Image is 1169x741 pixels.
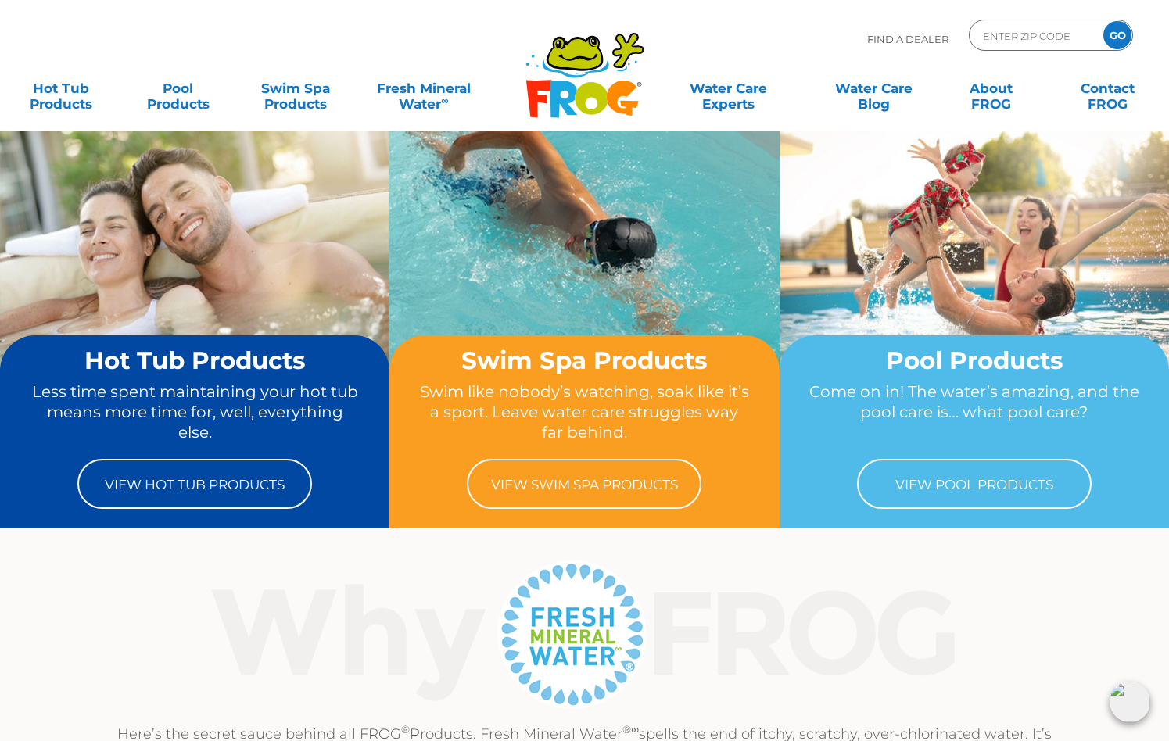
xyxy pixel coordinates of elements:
[467,459,701,509] a: View Swim Spa Products
[622,723,639,736] sup: ®∞
[828,73,919,104] a: Water CareBlog
[367,73,481,104] a: Fresh MineralWater∞
[389,120,779,411] img: home-banner-swim-spa-short
[945,73,1036,104] a: AboutFROG
[867,20,948,59] p: Find A Dealer
[441,95,448,106] sup: ∞
[249,73,340,104] a: Swim SpaProducts
[419,381,749,443] p: Swim like nobody’s watching, soak like it’s a sport. Leave water care struggles way far behind.
[77,459,312,509] a: View Hot Tub Products
[401,723,410,736] sup: ®
[654,73,802,104] a: Water CareExperts
[981,24,1087,47] input: Zip Code Form
[133,73,224,104] a: PoolProducts
[809,347,1139,374] h2: Pool Products
[1063,73,1153,104] a: ContactFROG
[780,120,1169,411] img: home-banner-pool-short
[419,347,749,374] h2: Swim Spa Products
[16,73,106,104] a: Hot TubProducts
[30,347,360,374] h2: Hot Tub Products
[809,381,1139,443] p: Come on in! The water’s amazing, and the pool care is… what pool care?
[181,556,988,712] img: Why Frog
[30,381,360,443] p: Less time spent maintaining your hot tub means more time for, well, everything else.
[1103,21,1131,49] input: GO
[857,459,1092,509] a: View Pool Products
[1110,682,1150,722] img: openIcon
